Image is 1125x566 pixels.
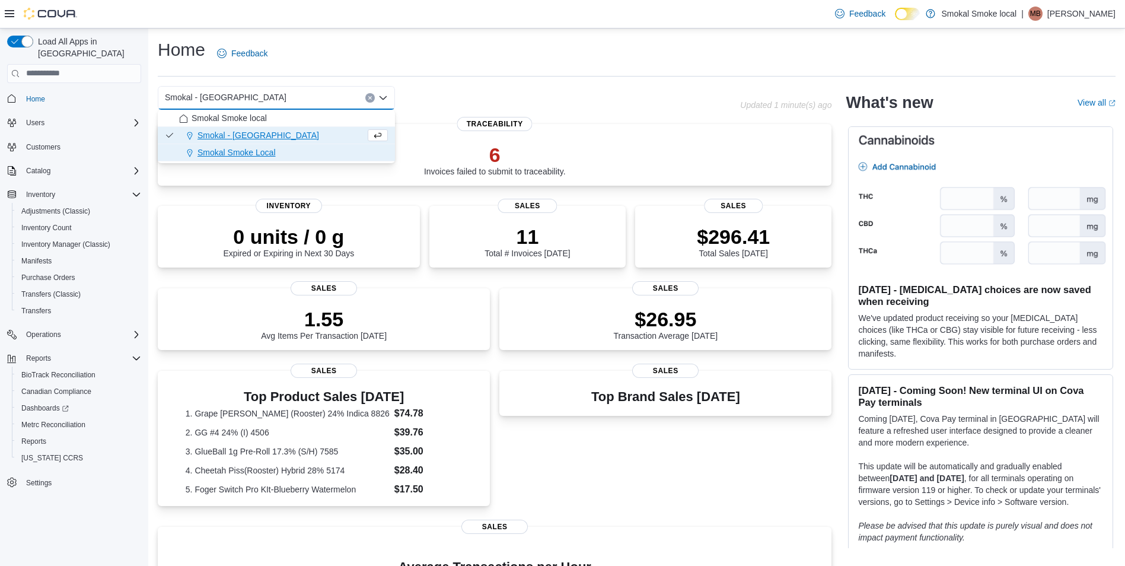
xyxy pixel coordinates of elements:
span: Operations [26,330,61,339]
h1: Home [158,38,205,62]
span: Inventory [26,190,55,199]
span: Feedback [231,47,267,59]
button: Users [21,116,49,130]
button: Close list of options [378,93,388,103]
em: Please be advised that this update is purely visual and does not impact payment functionality. [858,521,1092,542]
a: Dashboards [12,400,146,416]
span: Reports [17,434,141,449]
span: Manifests [21,256,52,266]
a: Dashboards [17,401,74,415]
p: Coming [DATE], Cova Pay terminal in [GEOGRAPHIC_DATA] will feature a refreshed user interface des... [858,413,1103,449]
span: Canadian Compliance [21,387,91,396]
p: This update will be automatically and gradually enabled between , for all terminals operating on ... [858,460,1103,508]
img: Cova [24,8,77,20]
button: Transfers [12,303,146,319]
button: Adjustments (Classic) [12,203,146,220]
span: Sales [632,281,699,295]
a: Metrc Reconciliation [17,418,90,432]
button: Catalog [21,164,55,178]
span: Reports [26,354,51,363]
a: Adjustments (Classic) [17,204,95,218]
strong: [DATE] and [DATE] [890,473,964,483]
button: Reports [12,433,146,450]
dt: 4. Cheetah Piss(Rooster) Hybrid 28% 5174 [186,465,390,476]
p: 1.55 [261,307,387,331]
span: Transfers (Classic) [21,290,81,299]
span: Users [21,116,141,130]
a: Transfers [17,304,56,318]
span: Smokal Smoke Local [197,147,276,158]
dd: $74.78 [394,406,463,421]
span: Purchase Orders [17,271,141,285]
a: Transfers (Classic) [17,287,85,301]
span: BioTrack Reconciliation [17,368,141,382]
svg: External link [1108,100,1116,107]
button: Inventory Manager (Classic) [12,236,146,253]
span: Reports [21,437,46,446]
span: Operations [21,327,141,342]
span: Traceability [457,117,533,131]
span: Adjustments (Classic) [17,204,141,218]
span: Smokal - [GEOGRAPHIC_DATA] [197,129,319,141]
span: Inventory Manager (Classic) [17,237,141,252]
dt: 5. Foger Switch Pro KIt-Blueberry Watermelon [186,484,390,495]
button: Reports [21,351,56,365]
dd: $28.40 [394,463,463,478]
a: Feedback [830,2,890,26]
button: [US_STATE] CCRS [12,450,146,466]
button: Inventory [21,187,60,202]
dt: 2. GG #4 24% (I) 4506 [186,427,390,438]
span: Transfers [21,306,51,316]
span: Sales [291,364,357,378]
span: Sales [461,520,528,534]
span: [US_STATE] CCRS [21,453,83,463]
span: Customers [26,142,60,152]
button: Operations [2,326,146,343]
span: Smokal Smoke local [192,112,267,124]
p: We've updated product receiving so your [MEDICAL_DATA] choices (like THCa or CBG) stay visible fo... [858,312,1103,360]
span: Smokal - [GEOGRAPHIC_DATA] [165,90,286,104]
span: Washington CCRS [17,451,141,465]
span: Catalog [21,164,141,178]
a: View allExternal link [1078,98,1116,107]
h3: Top Brand Sales [DATE] [591,390,740,404]
button: Operations [21,327,66,342]
a: [US_STATE] CCRS [17,451,88,465]
span: Dashboards [21,403,69,413]
span: Inventory [256,199,322,213]
span: Users [26,118,44,128]
dd: $39.76 [394,425,463,440]
a: Settings [21,476,56,490]
span: Customers [21,139,141,154]
button: Inventory Count [12,220,146,236]
p: $26.95 [614,307,718,331]
span: Reports [21,351,141,365]
a: Canadian Compliance [17,384,96,399]
button: BioTrack Reconciliation [12,367,146,383]
button: Smokal Smoke Local [158,144,395,161]
h3: [DATE] - [MEDICAL_DATA] choices are now saved when receiving [858,284,1103,307]
button: Clear input [365,93,375,103]
span: Adjustments (Classic) [21,206,90,216]
dd: $35.00 [394,444,463,459]
span: MB [1030,7,1041,21]
p: 11 [485,225,570,249]
span: Dashboards [17,401,141,415]
button: Inventory [2,186,146,203]
span: Sales [498,199,557,213]
button: Catalog [2,163,146,179]
span: Inventory Count [17,221,141,235]
span: Inventory [21,187,141,202]
button: Reports [2,350,146,367]
button: Home [2,90,146,107]
h2: What's new [846,93,933,112]
div: Expired or Expiring in Next 30 Days [223,225,354,258]
div: Michelle Barreras [1028,7,1043,21]
p: Smokal Smoke local [941,7,1016,21]
div: Invoices failed to submit to traceability. [424,143,566,176]
span: Sales [291,281,357,295]
span: Manifests [17,254,141,268]
div: Total Sales [DATE] [697,225,770,258]
h3: [DATE] - Coming Soon! New terminal UI on Cova Pay terminals [858,384,1103,408]
span: Settings [26,478,52,488]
